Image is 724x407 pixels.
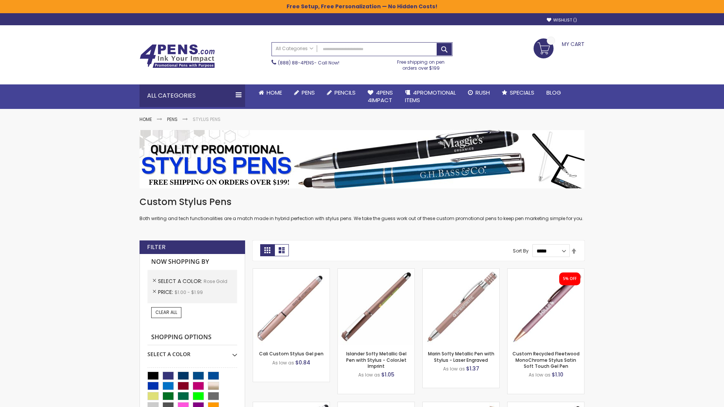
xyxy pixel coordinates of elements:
[295,359,310,366] span: $0.84
[338,268,414,275] a: Islander Softy Metallic Gel Pen with Stylus - ColorJet Imprint-Rose Gold
[253,269,330,345] img: Cali Custom Stylus Gel pen-Rose Gold
[155,309,177,315] span: Clear All
[540,84,567,101] a: Blog
[272,360,294,366] span: As low as
[346,350,406,369] a: Islander Softy Metallic Gel Pen with Stylus - ColorJet Imprint
[338,269,414,345] img: Islander Softy Metallic Gel Pen with Stylus - ColorJet Imprint-Rose Gold
[302,89,315,96] span: Pens
[462,84,496,101] a: Rush
[267,89,282,96] span: Home
[140,196,584,208] h1: Custom Stylus Pens
[443,366,465,372] span: As low as
[193,116,221,122] strong: Stylus Pens
[423,268,499,275] a: Marin Softy Metallic Pen with Stylus - Laser Engraved-Rose Gold
[140,116,152,122] a: Home
[147,254,237,270] strong: Now Shopping by
[140,130,584,188] img: Stylus Pens
[508,268,584,275] a: Custom Recycled Fleetwood MonoChrome Stylus Satin Soft Touch Gel Pen-Rose Gold
[358,372,380,378] span: As low as
[147,243,166,251] strong: Filter
[512,350,580,369] a: Custom Recycled Fleetwood MonoChrome Stylus Satin Soft Touch Gel Pen
[399,84,462,109] a: 4PROMOTIONALITEMS
[272,43,317,55] a: All Categories
[167,116,178,122] a: Pens
[381,371,394,378] span: $1.05
[288,84,321,101] a: Pens
[259,350,324,357] a: Cali Custom Stylus Gel pen
[466,365,479,372] span: $1.37
[321,84,362,101] a: Pencils
[513,248,529,254] label: Sort By
[204,278,227,285] span: Rose Gold
[390,56,453,71] div: Free shipping on pen orders over $199
[546,89,561,96] span: Blog
[552,371,563,378] span: $1.10
[158,277,204,285] span: Select A Color
[147,329,237,346] strong: Shopping Options
[476,89,490,96] span: Rush
[260,244,275,256] strong: Grid
[368,89,393,104] span: 4Pens 4impact
[334,89,356,96] span: Pencils
[423,269,499,345] img: Marin Softy Metallic Pen with Stylus - Laser Engraved-Rose Gold
[563,276,577,282] div: 5% OFF
[140,84,245,107] div: All Categories
[362,84,399,109] a: 4Pens4impact
[278,60,339,66] span: - Call Now!
[428,350,494,363] a: Marin Softy Metallic Pen with Stylus - Laser Engraved
[253,268,330,275] a: Cali Custom Stylus Gel pen-Rose Gold
[253,84,288,101] a: Home
[151,307,181,318] a: Clear All
[508,269,584,345] img: Custom Recycled Fleetwood MonoChrome Stylus Satin Soft Touch Gel Pen-Rose Gold
[496,84,540,101] a: Specials
[405,89,456,104] span: 4PROMOTIONAL ITEMS
[547,17,577,23] a: Wishlist
[158,288,175,296] span: Price
[147,345,237,358] div: Select A Color
[276,46,313,52] span: All Categories
[529,372,551,378] span: As low as
[175,289,203,295] span: $1.00 - $1.99
[278,60,314,66] a: (888) 88-4PENS
[140,44,215,68] img: 4Pens Custom Pens and Promotional Products
[510,89,534,96] span: Specials
[140,196,584,222] div: Both writing and tech functionalities are a match made in hybrid perfection with stylus pens. We ...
